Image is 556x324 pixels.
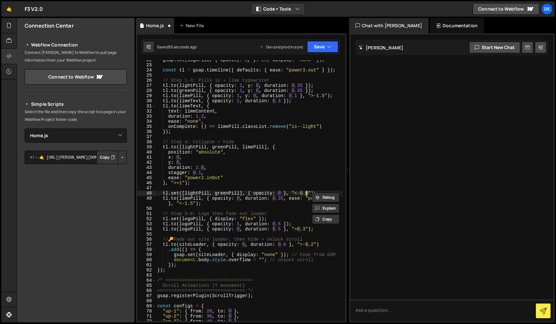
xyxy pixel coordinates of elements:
[137,206,156,211] div: 50
[541,3,553,15] a: De
[137,114,156,119] div: 33
[137,98,156,104] div: 30
[137,165,156,170] div: 43
[137,160,156,165] div: 42
[168,44,197,50] div: 55 seconds ago
[137,83,156,88] div: 27
[137,109,156,114] div: 32
[251,3,305,15] button: Code + Tools
[25,175,127,232] iframe: YouTube video player
[25,100,127,108] h2: Simple Scripts
[312,214,339,224] button: Copy
[473,3,539,15] a: Connect to Webflow
[25,41,127,49] h2: Webflow Connection
[25,5,43,13] div: F3 V2.0
[137,211,156,216] div: 51
[137,186,156,191] div: 47
[137,237,156,242] div: 56
[137,88,156,93] div: 28
[137,150,156,155] div: 40
[25,151,127,164] textarea: <!--🤙 [URL][PERSON_NAME][DOMAIN_NAME]> <script>document.addEventListener("DOMContentLoaded", func...
[430,18,484,33] div: Documentation
[137,155,156,160] div: 41
[137,288,156,293] div: 66
[137,242,156,247] div: 57
[137,268,156,273] div: 62
[359,45,403,51] h2: [PERSON_NAME]
[137,196,156,206] div: 49
[137,303,156,309] div: 69
[307,41,338,53] button: Save
[137,93,156,98] div: 29
[137,119,156,124] div: 34
[137,221,156,227] div: 53
[137,283,156,288] div: 65
[137,273,156,278] div: 63
[137,139,156,145] div: 38
[137,262,156,268] div: 61
[137,62,156,68] div: 23
[137,278,156,283] div: 64
[137,134,156,139] div: 37
[137,232,156,237] div: 55
[260,44,303,50] div: Dev and prod in sync
[137,145,156,150] div: 39
[96,151,127,164] div: Button group with nested dropdown
[312,193,339,202] button: Debug
[137,191,156,196] div: 48
[25,69,127,85] a: Connect to Webflow
[137,319,156,324] div: 72
[137,104,156,109] div: 31
[137,170,156,175] div: 44
[137,309,156,314] div: 70
[1,1,17,17] a: 🤙
[137,247,156,252] div: 58
[137,124,156,129] div: 35
[137,216,156,221] div: 52
[312,204,339,213] button: Explain
[137,73,156,78] div: 25
[137,180,156,186] div: 46
[137,293,156,298] div: 67
[96,151,118,164] button: Copy
[25,22,74,29] h2: Connection Center
[137,68,156,73] div: 24
[146,22,164,29] div: Home.js
[137,314,156,319] div: 71
[349,18,429,33] div: Chat with [PERSON_NAME]
[137,129,156,134] div: 36
[137,298,156,303] div: 68
[25,237,127,294] iframe: YouTube video player
[157,44,197,50] div: Saved
[137,257,156,262] div: 60
[25,49,127,64] p: Connect [PERSON_NAME] to Webflow to pull page information from your Webflow project
[25,108,127,123] p: Select the file and then copy the script to a page in your Webflow Project footer code.
[137,78,156,83] div: 26
[179,22,206,29] div: New File
[469,42,520,53] button: Start new chat
[137,252,156,257] div: 59
[137,227,156,232] div: 54
[137,175,156,180] div: 45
